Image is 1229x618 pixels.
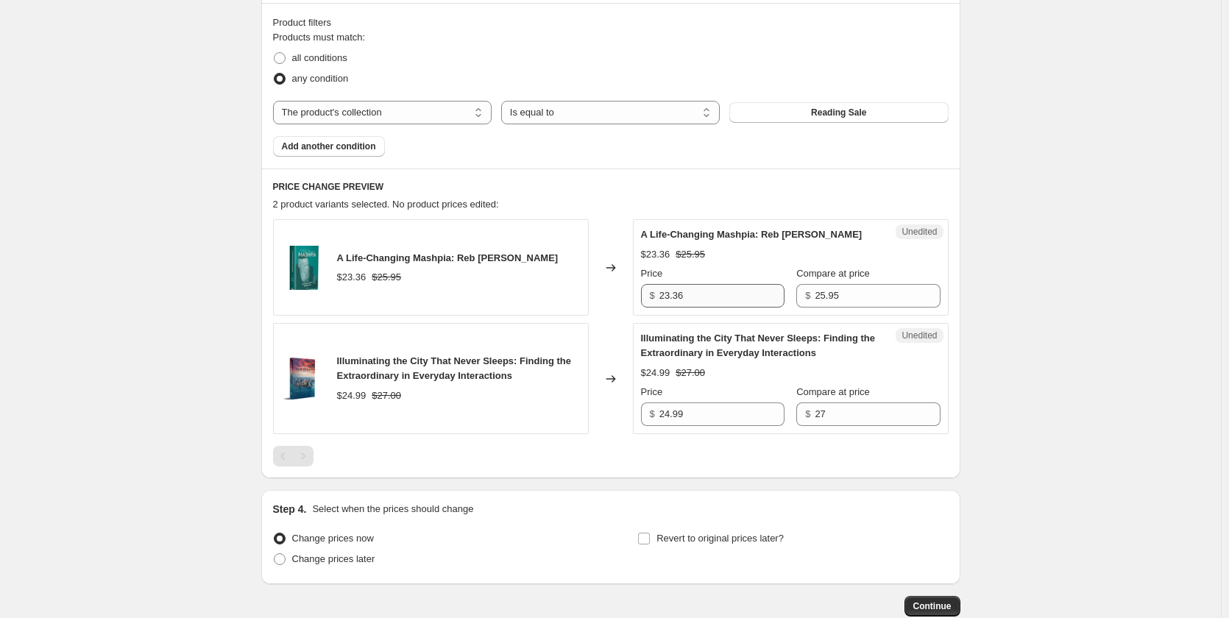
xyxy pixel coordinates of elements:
[902,226,937,238] span: Unedited
[913,600,952,612] span: Continue
[805,290,810,301] span: $
[292,533,374,544] span: Change prices now
[273,502,307,516] h2: Step 4.
[641,247,670,262] div: $23.36
[904,596,960,617] button: Continue
[729,102,948,123] button: Reading Sale
[641,268,663,279] span: Price
[273,15,949,30] div: Product filters
[641,366,670,380] div: $24.99
[292,52,347,63] span: all conditions
[273,199,499,210] span: 2 product variants selected. No product prices edited:
[805,408,810,419] span: $
[281,246,325,290] img: SCKMockupcopy_1024x1024_8be87cf1-3e8b-4f71-9390-5fa053fe7c46_80x.webp
[337,252,559,263] span: A Life-Changing Mashpia: Reb [PERSON_NAME]
[656,533,784,544] span: Revert to original prices later?
[372,270,401,285] strike: $25.95
[273,32,366,43] span: Products must match:
[372,388,401,403] strike: $27.00
[273,136,385,157] button: Add another condition
[337,388,366,403] div: $24.99
[337,355,572,381] span: Illuminating the City That Never Sleeps: Finding the Extraordinary in Everyday Interactions
[676,366,705,380] strike: $27.00
[282,141,376,152] span: Add another condition
[281,357,325,401] img: resized_mockup_f3dc3a62-4249-4869-81c3-abb62530ea0a_80x.jpg
[796,386,870,397] span: Compare at price
[641,386,663,397] span: Price
[273,181,949,193] h6: PRICE CHANGE PREVIEW
[273,446,314,466] nav: Pagination
[641,333,876,358] span: Illuminating the City That Never Sleeps: Finding the Extraordinary in Everyday Interactions
[292,553,375,564] span: Change prices later
[292,73,349,84] span: any condition
[676,247,705,262] strike: $25.95
[902,330,937,341] span: Unedited
[650,290,655,301] span: $
[811,107,866,118] span: Reading Sale
[312,502,473,516] p: Select when the prices should change
[641,229,863,240] span: A Life-Changing Mashpia: Reb [PERSON_NAME]
[650,408,655,419] span: $
[796,268,870,279] span: Compare at price
[337,270,366,285] div: $23.36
